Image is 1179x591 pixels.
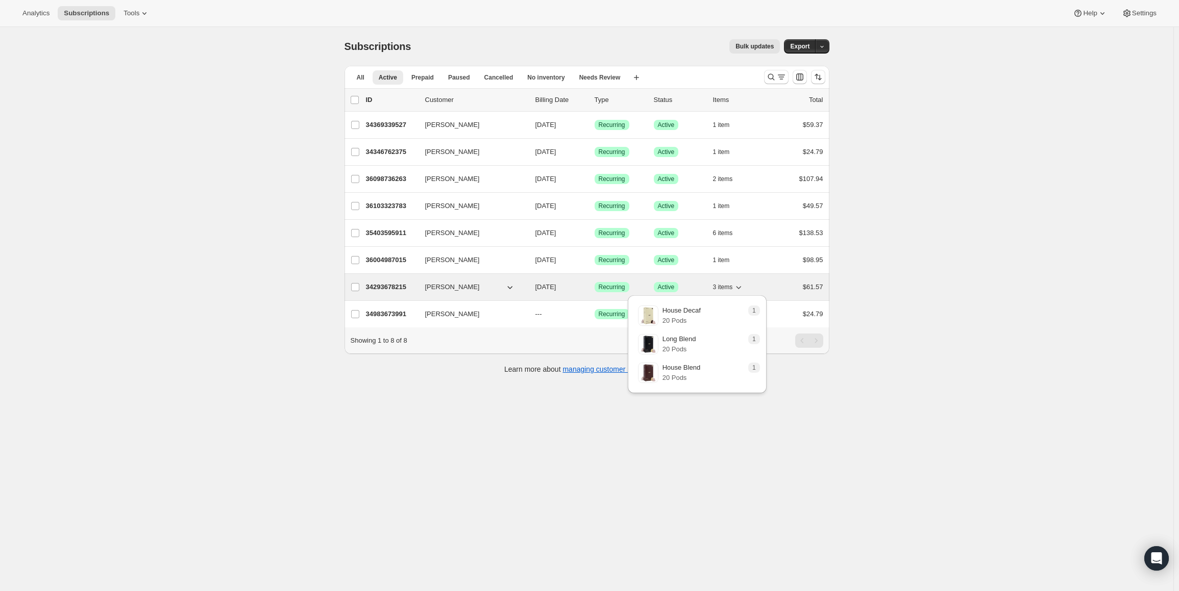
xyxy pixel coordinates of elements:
[425,228,480,238] span: [PERSON_NAME]
[1083,9,1097,17] span: Help
[366,199,823,213] div: 36103323783[PERSON_NAME][DATE]SuccessRecurringSuccessActive1 item$49.57
[366,228,417,238] p: 35403595911
[535,121,556,129] span: [DATE]
[662,373,700,383] p: 20 Pods
[795,333,823,348] nav: Pagination
[58,6,115,20] button: Subscriptions
[366,253,823,267] div: 36004987015[PERSON_NAME][DATE]SuccessRecurringSuccessActive1 item$98.95
[729,39,780,54] button: Bulk updates
[535,202,556,210] span: [DATE]
[599,256,625,264] span: Recurring
[425,309,480,319] span: [PERSON_NAME]
[638,305,658,326] img: variant image
[628,70,645,85] button: Create new view
[22,9,50,17] span: Analytics
[579,73,621,82] span: Needs Review
[595,95,646,105] div: Type
[658,229,675,237] span: Active
[809,95,823,105] p: Total
[425,201,480,211] span: [PERSON_NAME]
[535,175,556,183] span: [DATE]
[599,175,625,183] span: Recurring
[16,6,56,20] button: Analytics
[535,148,556,156] span: [DATE]
[419,144,521,160] button: [PERSON_NAME]
[662,363,700,373] p: House Blend
[638,334,658,354] img: variant image
[662,316,701,326] p: 20 Pods
[366,172,823,186] div: 36098736263[PERSON_NAME][DATE]SuccessRecurringSuccessActive2 items$107.94
[535,310,542,318] span: ---
[803,256,823,264] span: $98.95
[662,334,696,344] p: Long Blend
[419,306,521,322] button: [PERSON_NAME]
[535,283,556,291] span: [DATE]
[713,253,741,267] button: 1 item
[803,202,823,210] span: $49.57
[366,280,823,294] div: 34293678215[PERSON_NAME][DATE]SuccessRecurringSuccessActive3 items$61.57
[366,309,417,319] p: 34983673991
[811,70,825,84] button: Sort the results
[366,174,417,184] p: 36098736263
[419,171,521,187] button: [PERSON_NAME]
[1067,6,1113,20] button: Help
[713,121,730,129] span: 1 item
[658,148,675,156] span: Active
[366,226,823,240] div: 35403595911[PERSON_NAME][DATE]SuccessRecurringSuccessActive6 items$138.53
[713,256,730,264] span: 1 item
[425,174,480,184] span: [PERSON_NAME]
[654,95,705,105] p: Status
[1132,9,1157,17] span: Settings
[345,41,411,52] span: Subscriptions
[504,364,669,374] p: Learn more about
[124,9,139,17] span: Tools
[379,73,397,82] span: Active
[713,226,744,240] button: 6 items
[366,307,823,321] div: 34983673991[PERSON_NAME]---SuccessRecurringCancelled1 item$24.79
[419,279,521,295] button: [PERSON_NAME]
[419,198,521,214] button: [PERSON_NAME]
[752,306,756,315] span: 1
[638,363,658,383] img: variant image
[366,120,417,130] p: 34369339527
[599,202,625,210] span: Recurring
[117,6,156,20] button: Tools
[713,199,741,213] button: 1 item
[790,42,809,50] span: Export
[484,73,513,82] span: Cancelled
[448,73,470,82] span: Paused
[425,147,480,157] span: [PERSON_NAME]
[662,344,696,354] p: 20 Pods
[662,305,701,316] p: House Decaf
[366,95,417,105] p: ID
[658,121,675,129] span: Active
[713,148,730,156] span: 1 item
[713,229,733,237] span: 6 items
[425,95,527,105] p: Customer
[803,121,823,129] span: $59.37
[411,73,434,82] span: Prepaid
[713,202,730,210] span: 1 item
[799,175,823,183] span: $107.94
[366,282,417,292] p: 34293678215
[599,148,625,156] span: Recurring
[562,365,669,373] a: managing customer subscriptions
[658,283,675,291] span: Active
[425,255,480,265] span: [PERSON_NAME]
[599,229,625,237] span: Recurring
[351,336,407,346] p: Showing 1 to 8 of 8
[419,117,521,133] button: [PERSON_NAME]
[1144,546,1169,571] div: Open Intercom Messenger
[658,256,675,264] span: Active
[803,283,823,291] span: $61.57
[527,73,564,82] span: No inventory
[658,202,675,210] span: Active
[366,145,823,159] div: 34346762375[PERSON_NAME][DATE]SuccessRecurringSuccessActive1 item$24.79
[713,280,744,294] button: 3 items
[599,310,625,318] span: Recurring
[64,9,109,17] span: Subscriptions
[793,70,807,84] button: Customize table column order and visibility
[752,364,756,372] span: 1
[599,121,625,129] span: Recurring
[1116,6,1163,20] button: Settings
